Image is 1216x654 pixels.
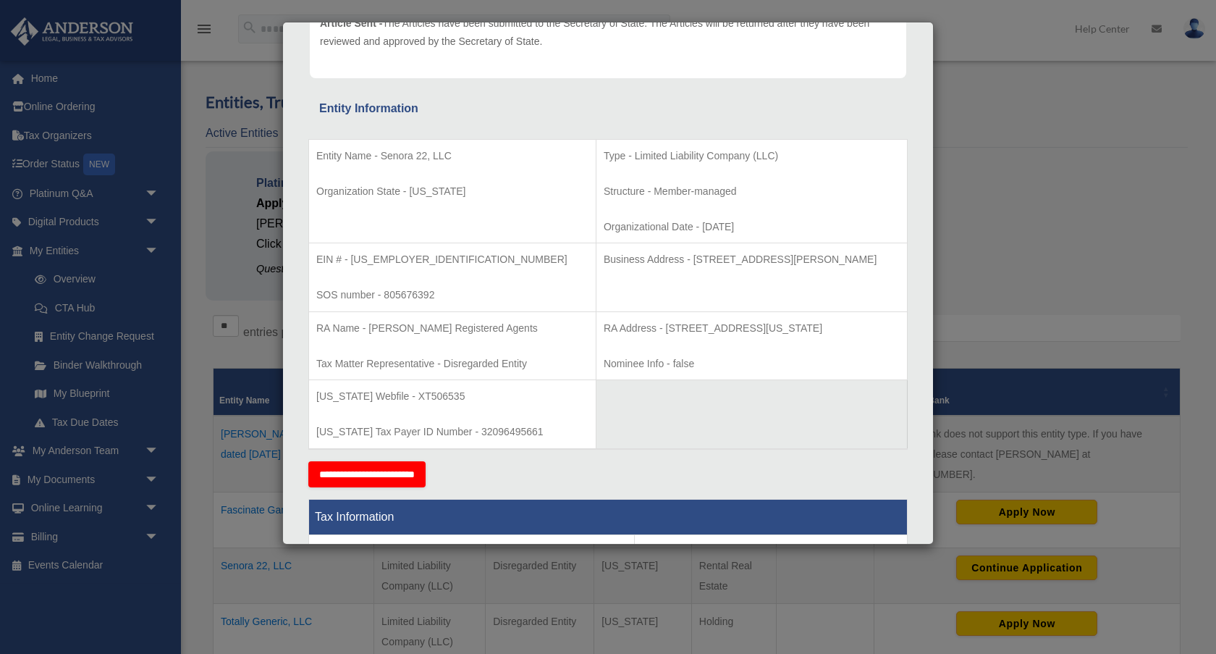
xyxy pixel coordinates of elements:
[316,319,588,338] p: RA Name - [PERSON_NAME] Registered Agents
[604,319,900,338] p: RA Address - [STREET_ADDRESS][US_STATE]
[316,147,588,165] p: Entity Name - Senora 22, LLC
[320,14,896,50] p: The Articles have been submitted to the Secretary of State. The Articles will be returned after t...
[320,17,382,29] span: Article Sent -
[319,98,897,119] div: Entity Information
[316,387,588,406] p: [US_STATE] Webfile - XT506535
[316,355,588,373] p: Tax Matter Representative - Disregarded Entity
[642,542,900,561] p: Tax Form - Disregarded
[316,183,588,201] p: Organization State - [US_STATE]
[604,355,900,373] p: Nominee Info - false
[316,251,588,269] p: EIN # - [US_EMPLOYER_IDENTIFICATION_NUMBER]
[604,147,900,165] p: Type - Limited Liability Company (LLC)
[316,286,588,304] p: SOS number - 805676392
[309,499,908,534] th: Tax Information
[604,183,900,201] p: Structure - Member-managed
[316,423,588,441] p: [US_STATE] Tax Payer ID Number - 32096495661
[604,218,900,236] p: Organizational Date - [DATE]
[316,542,627,561] p: Tax Status - Disregarded Entity
[604,251,900,269] p: Business Address - [STREET_ADDRESS][PERSON_NAME]
[309,534,635,642] td: Tax Period Type - Calendar Year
